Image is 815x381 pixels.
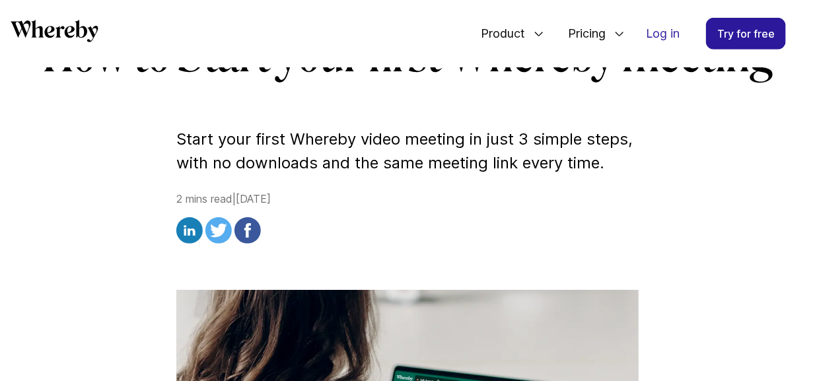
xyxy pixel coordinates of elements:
[176,127,639,175] p: Start your first Whereby video meeting in just 3 simple steps, with no downloads and the same mee...
[555,12,609,55] span: Pricing
[11,20,98,42] svg: Whereby
[234,217,261,244] img: facebook
[205,217,232,244] img: twitter
[635,18,690,49] a: Log in
[11,20,98,47] a: Whereby
[176,217,203,244] img: linkedin
[706,18,786,50] a: Try for free
[468,12,528,55] span: Product
[176,191,639,248] div: 2 mins read | [DATE]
